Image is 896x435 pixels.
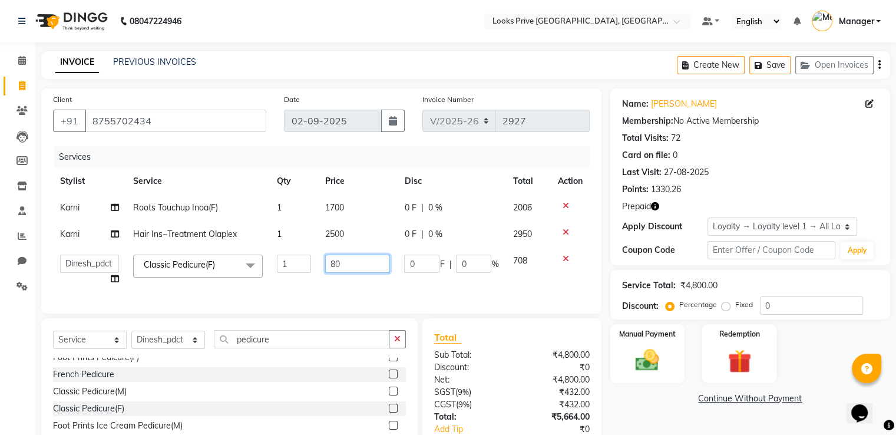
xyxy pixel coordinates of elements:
img: _cash.svg [628,347,666,374]
div: Coupon Code [622,244,707,256]
div: No Active Membership [622,115,878,127]
span: 1 [277,202,282,213]
a: INVOICE [55,52,99,73]
th: Disc [397,168,505,195]
span: CGST [434,399,456,410]
span: 2006 [513,202,531,213]
img: logo [30,5,111,38]
span: 9% [458,387,469,397]
label: Percentage [679,299,717,310]
label: Manual Payment [619,329,676,340]
span: Hair Ins~Treatment Olaplex [133,229,237,239]
span: | [449,258,451,271]
img: Manager [812,11,832,31]
div: Foot Prints Ice Cream Pedicure(M) [53,420,183,432]
div: ( ) [425,386,512,398]
button: Apply [840,242,874,259]
span: Roots Touchup Inoa(F) [133,202,218,213]
th: Action [551,168,590,195]
span: Total [434,331,461,344]
div: ₹432.00 [512,398,599,411]
th: Stylist [53,168,126,195]
span: F [439,258,444,271]
div: Points: [622,183,649,196]
a: PREVIOUS INVOICES [113,57,196,67]
label: Date [284,94,300,105]
div: 72 [671,132,680,144]
input: Search by Name/Mobile/Email/Code [85,110,266,132]
div: Services [54,146,599,168]
div: 1330.26 [651,183,681,196]
button: Save [749,56,791,74]
label: Client [53,94,72,105]
span: 0 F [404,228,416,240]
span: 2500 [325,229,344,239]
img: _gift.svg [720,347,759,376]
div: ( ) [425,398,512,411]
button: Create New [677,56,745,74]
span: Karni [60,229,80,239]
div: ₹4,800.00 [512,374,599,386]
div: Classic Pedicure(F) [53,403,124,415]
div: ₹4,800.00 [512,349,599,361]
span: | [421,228,423,240]
span: 0 % [428,202,442,214]
div: French Pedicure [53,368,114,381]
iframe: chat widget [847,388,884,423]
div: Service Total: [622,279,676,292]
div: 0 [673,149,677,162]
span: Manager [838,15,874,28]
label: Fixed [735,299,753,310]
div: Total: [425,411,512,423]
div: Total Visits: [622,132,669,144]
th: Qty [270,168,318,195]
div: Discount: [622,300,659,312]
div: Name: [622,98,649,110]
div: Card on file: [622,149,670,162]
a: Continue Without Payment [613,393,888,405]
div: ₹432.00 [512,386,599,398]
div: ₹5,664.00 [512,411,599,423]
span: Classic Pedicure(F) [144,259,215,270]
div: 27-08-2025 [664,166,709,179]
span: 2950 [513,229,531,239]
input: Enter Offer / Coupon Code [707,241,836,259]
input: Search or Scan [214,330,389,348]
span: 0 % [428,228,442,240]
span: 708 [513,255,527,266]
th: Service [126,168,270,195]
span: 0 F [404,202,416,214]
span: Karni [60,202,80,213]
span: SGST [434,387,455,397]
div: Classic Pedicure(M) [53,385,127,398]
span: 9% [458,400,470,409]
div: ₹0 [512,361,599,374]
span: % [491,258,498,271]
th: Price [318,168,397,195]
div: Discount: [425,361,512,374]
b: 08047224946 [130,5,181,38]
span: 1700 [325,202,344,213]
div: Foot Prints Pedicure(F) [53,351,139,364]
div: Membership: [622,115,673,127]
div: ₹4,800.00 [680,279,718,292]
a: x [215,259,220,270]
label: Invoice Number [422,94,474,105]
div: Apply Discount [622,220,707,233]
a: [PERSON_NAME] [651,98,717,110]
div: Sub Total: [425,349,512,361]
th: Total [505,168,550,195]
span: | [421,202,423,214]
button: +91 [53,110,86,132]
button: Open Invoices [795,56,874,74]
span: Prepaid [622,200,651,213]
label: Redemption [719,329,760,340]
div: Net: [425,374,512,386]
div: Last Visit: [622,166,662,179]
span: 1 [277,229,282,239]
